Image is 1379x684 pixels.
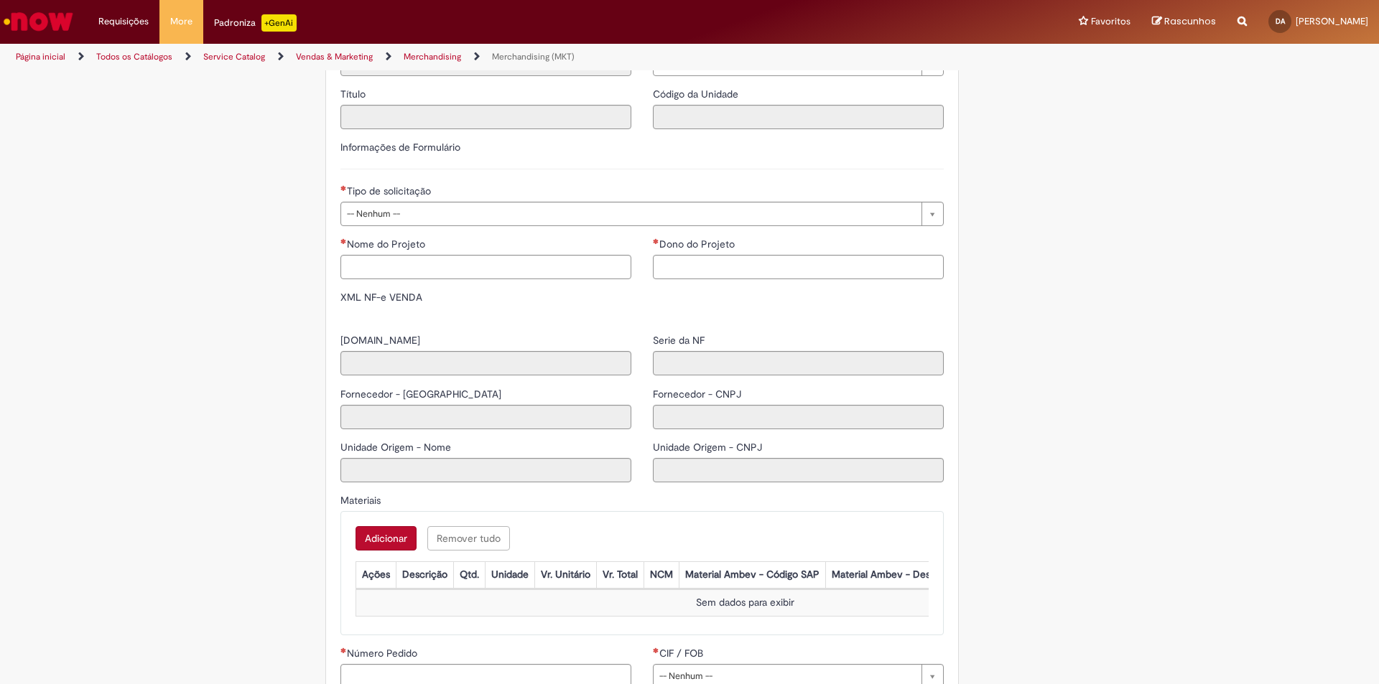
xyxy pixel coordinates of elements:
[340,291,425,304] span: XML NF-e VENDA
[347,647,420,660] span: Número Pedido
[653,334,707,347] span: Somente leitura - Serie da NF
[1296,15,1368,27] span: [PERSON_NAME]
[340,351,631,375] input: No.NF
[1152,15,1216,29] a: Rascunhos
[170,14,192,29] span: More
[653,351,944,375] input: Serie da NF
[653,458,944,482] input: Unidade Origem - CNPJ
[340,388,504,400] span: Somente leitura - Fornecedor - Nome
[340,87,368,101] label: Somente leitura - Título
[534,562,596,589] th: Vr. Unitário
[396,562,453,589] th: Descrição
[261,14,297,32] p: +GenAi
[340,88,368,100] span: Somente leitura - Título
[214,14,297,32] div: Padroniza
[653,388,744,400] span: Somente leitura - Fornecedor - CNPJ
[1,7,75,36] img: ServiceNow
[347,202,914,225] span: -- Nenhum --
[653,405,944,429] input: Fornecedor - CNPJ
[825,562,964,589] th: Material Ambev - Descrição
[485,562,534,589] th: Unidade
[1164,14,1216,28] span: Rascunhos
[340,647,347,653] span: Necessários
[340,441,454,454] span: Somente leitura - Unidade Origem - Nome
[340,141,460,154] label: Informações de Formulário
[653,88,741,100] span: Somente leitura - Código da Unidade
[659,647,706,660] span: CIF / FOB
[653,647,659,653] span: Necessários
[404,51,461,62] a: Merchandising
[340,334,423,347] span: Somente leitura - No.NF
[1276,17,1285,26] span: DA
[356,526,417,551] button: Add a row for Materiais
[492,51,575,62] a: Merchandising (MKT)
[653,87,741,101] label: Somente leitura - Código da Unidade
[340,185,347,191] span: Necessários
[340,405,631,429] input: Fornecedor - Nome
[340,458,631,482] input: Unidade Origem - Nome
[356,562,396,589] th: Ações
[453,562,485,589] th: Qtd.
[653,238,659,244] span: Necessários
[96,51,172,62] a: Todos os Catálogos
[347,184,434,197] span: Tipo de solicitação
[11,44,909,70] ul: Trilhas de página
[653,441,765,454] span: Somente leitura - Unidade Origem - CNPJ
[1091,14,1130,29] span: Favoritos
[596,562,644,589] th: Vr. Total
[98,14,149,29] span: Requisições
[340,494,384,507] span: Materiais
[340,255,631,279] input: Nome do Projeto
[347,238,428,250] span: Nome do Projeto
[653,255,944,279] input: Dono do Projeto
[356,590,1134,617] td: Sem dados para exibir
[203,51,265,62] a: Service Catalog
[679,562,825,589] th: Material Ambev - Código SAP
[296,51,373,62] a: Vendas & Marketing
[340,238,347,244] span: Necessários
[659,238,738,250] span: Dono do Projeto
[653,105,944,129] input: Código da Unidade
[644,562,679,589] th: NCM
[16,51,65,62] a: Página inicial
[340,105,631,129] input: Título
